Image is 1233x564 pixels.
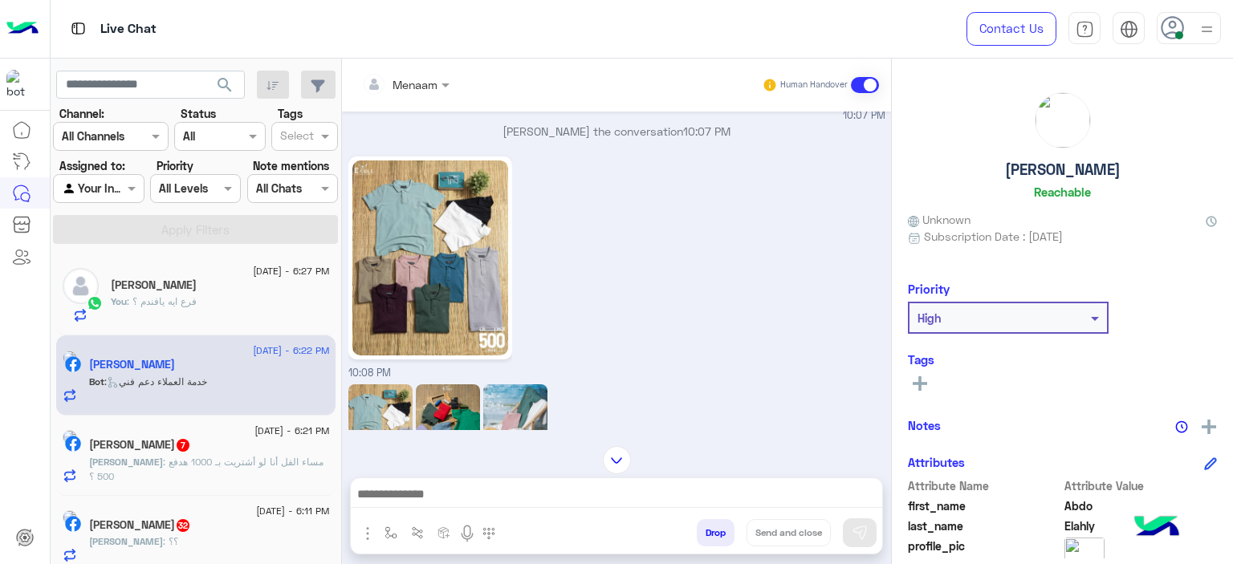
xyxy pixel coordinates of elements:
[177,519,189,532] span: 32
[431,519,458,546] button: create order
[1202,420,1216,434] img: add
[127,295,197,307] span: فرع ايه يافندم ؟
[966,12,1056,46] a: Contact Us
[63,268,99,304] img: defaultAdmin.png
[1036,93,1090,148] img: picture
[385,526,397,539] img: select flow
[908,211,971,228] span: Unknown
[908,455,965,469] h6: Attributes
[6,12,39,46] img: Logo
[1076,20,1094,39] img: tab
[1175,420,1188,433] img: notes
[89,375,104,387] span: Bot
[65,356,81,372] img: Facebook
[53,215,338,244] button: Apply Filters
[253,157,329,174] label: Note mentions
[352,160,508,355] img: 523121585_4205096759816656_4070561465610283431_n.jpg
[482,527,495,540] img: make a call
[177,439,189,452] span: 7
[157,157,193,174] label: Priority
[278,105,303,122] label: Tags
[89,438,191,452] h5: Ahmed Hesham
[89,518,191,532] h5: عمرو طارق
[908,517,1061,534] span: last_name
[63,351,77,365] img: picture
[405,519,431,546] button: Trigger scenario
[843,108,885,124] span: 10:07 PM
[65,516,81,532] img: Facebook
[253,264,329,278] span: [DATE] - 6:27 PM
[1129,500,1185,556] img: hulul-logo.png
[163,535,178,547] span: ؟؟
[59,105,104,122] label: Channel:
[780,79,848,91] small: Human Handover
[378,519,405,546] button: select flow
[348,367,391,379] span: 10:08 PM
[852,525,868,541] img: send message
[908,497,1061,514] span: first_name
[437,526,450,539] img: create order
[278,127,314,148] div: Select
[416,384,480,481] img: Image
[68,18,88,39] img: tab
[254,424,329,438] span: [DATE] - 6:21 PM
[1120,20,1138,39] img: tab
[483,384,547,481] img: Image
[256,504,329,518] span: [DATE] - 6:11 PM
[215,75,234,95] span: search
[89,358,175,371] h5: Abdo Elahly
[697,519,735,546] button: Drop
[908,282,950,296] h6: Priority
[348,123,885,140] p: [PERSON_NAME] the conversation
[358,524,377,543] img: send attachment
[111,278,197,292] h5: Bassam Adel
[87,295,103,311] img: WhatsApp
[908,477,1061,494] span: Attribute Name
[253,343,329,358] span: [DATE] - 6:22 PM
[104,375,207,387] span: : خدمة العملاء دعم فني
[1197,19,1217,39] img: profile
[205,71,245,105] button: search
[6,70,35,99] img: 713415422032625
[603,446,631,474] img: scroll
[411,526,424,539] img: Trigger scenario
[59,157,125,174] label: Assigned to:
[1064,477,1218,494] span: Attribute Value
[111,295,127,307] span: You
[1068,12,1101,46] a: tab
[1005,160,1121,179] h5: [PERSON_NAME]
[1064,517,1218,534] span: Elahly
[100,18,157,40] p: Live Chat
[63,430,77,444] img: picture
[63,510,77,525] img: picture
[924,228,1063,245] span: Subscription Date : [DATE]
[1034,185,1091,199] h6: Reachable
[908,418,941,432] h6: Notes
[181,105,216,122] label: Status
[348,384,413,481] img: Image
[747,519,831,546] button: Send and close
[1064,497,1218,514] span: Abdo
[908,352,1217,367] h6: Tags
[89,456,163,468] span: [PERSON_NAME]
[65,436,81,452] img: Facebook
[458,524,477,543] img: send voice note
[89,456,324,482] span: مساء الفل أنا لو أشتريت بـ 1000 هدفع 500 ؟
[683,124,730,138] span: 10:07 PM
[89,535,163,547] span: [PERSON_NAME]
